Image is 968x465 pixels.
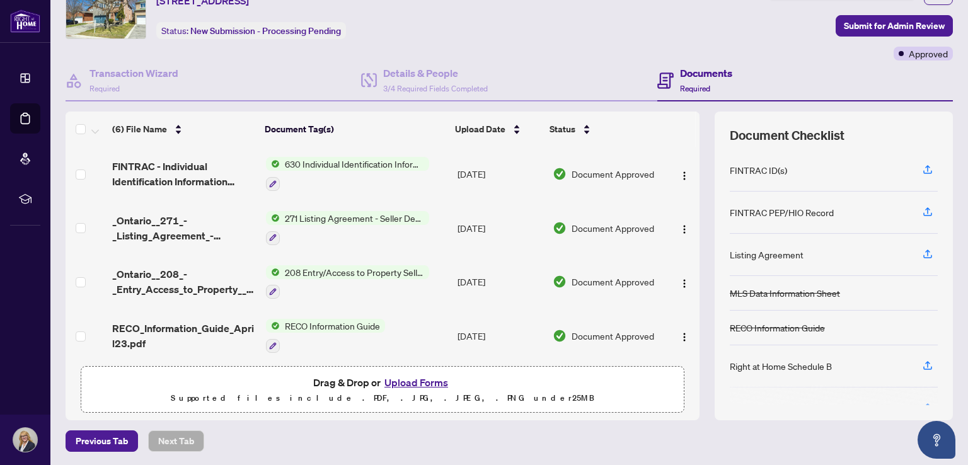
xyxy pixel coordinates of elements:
[679,171,689,181] img: Logo
[730,359,832,373] div: Right at Home Schedule B
[383,66,488,81] h4: Details & People
[266,157,280,171] img: Status Icon
[450,112,544,147] th: Upload Date
[836,15,953,37] button: Submit for Admin Review
[674,218,694,238] button: Logo
[266,265,280,279] img: Status Icon
[266,265,429,299] button: Status Icon208 Entry/Access to Property Seller Acknowledgement
[918,421,955,459] button: Open asap
[266,211,280,225] img: Status Icon
[674,164,694,184] button: Logo
[266,211,429,245] button: Status Icon271 Listing Agreement - Seller Designated Representation Agreement Authority to Offer ...
[156,22,346,39] div: Status:
[112,159,255,189] span: FINTRAC - Individual Identification Information Record_Jovan_contractJune.pdf
[553,167,567,181] img: Document Status
[730,286,840,300] div: MLS Data Information Sheet
[266,157,429,191] button: Status Icon630 Individual Identification Information Record
[383,84,488,93] span: 3/4 Required Fields Completed
[909,47,948,60] span: Approved
[572,329,654,343] span: Document Approved
[730,127,844,144] span: Document Checklist
[190,25,341,37] span: New Submission - Processing Pending
[10,9,40,33] img: logo
[66,430,138,452] button: Previous Tab
[112,122,167,136] span: (6) File Name
[107,112,260,147] th: (6) File Name
[280,319,385,333] span: RECO Information Guide
[553,275,567,289] img: Document Status
[280,157,429,171] span: 630 Individual Identification Information Record
[730,205,834,219] div: FINTRAC PEP/HIO Record
[452,309,548,363] td: [DATE]
[112,321,255,351] span: RECO_Information_Guide_April23.pdf
[550,122,575,136] span: Status
[680,84,710,93] span: Required
[13,428,37,452] img: Profile Icon
[89,391,676,406] p: Supported files include .PDF, .JPG, .JPEG, .PNG under 25 MB
[455,122,505,136] span: Upload Date
[81,367,684,413] span: Drag & Drop orUpload FormsSupported files include .PDF, .JPG, .JPEG, .PNG under25MB
[679,278,689,289] img: Logo
[112,213,255,243] span: _Ontario__271_-_Listing_Agreement_-Seller_Designated_Representation_Agreement_-_Authority_to_Offe...
[313,374,452,391] span: Drag & Drop or
[452,201,548,255] td: [DATE]
[89,84,120,93] span: Required
[452,255,548,309] td: [DATE]
[730,248,804,261] div: Listing Agreement
[112,267,255,297] span: _Ontario__208_-_Entry_Access_to_Property___Seller_Acknowledgement.pdf
[553,329,567,343] img: Document Status
[730,163,787,177] div: FINTRAC ID(s)
[553,221,567,235] img: Document Status
[680,66,732,81] h4: Documents
[76,431,128,451] span: Previous Tab
[266,319,280,333] img: Status Icon
[572,275,654,289] span: Document Approved
[266,319,385,353] button: Status IconRECO Information Guide
[844,16,945,36] span: Submit for Admin Review
[280,265,429,279] span: 208 Entry/Access to Property Seller Acknowledgement
[544,112,662,147] th: Status
[452,147,548,201] td: [DATE]
[260,112,451,147] th: Document Tag(s)
[674,326,694,346] button: Logo
[280,211,429,225] span: 271 Listing Agreement - Seller Designated Representation Agreement Authority to Offer for Sale
[381,374,452,391] button: Upload Forms
[148,430,204,452] button: Next Tab
[89,66,178,81] h4: Transaction Wizard
[572,221,654,235] span: Document Approved
[674,272,694,292] button: Logo
[679,332,689,342] img: Logo
[730,321,825,335] div: RECO Information Guide
[679,224,689,234] img: Logo
[572,167,654,181] span: Document Approved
